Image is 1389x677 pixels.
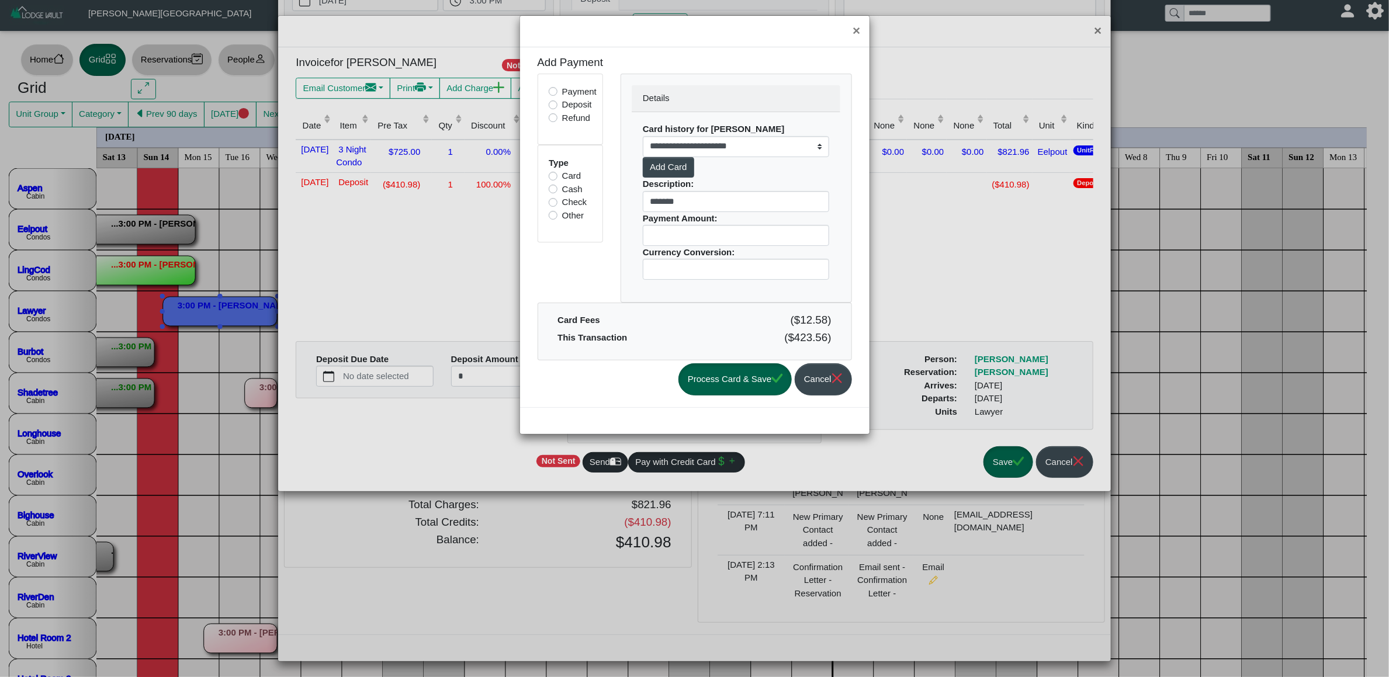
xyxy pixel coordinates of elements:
[562,85,597,99] label: Payment
[643,124,785,134] b: Card history for [PERSON_NAME]
[643,213,718,223] b: Payment Amount:
[557,332,627,342] b: This Transaction
[562,209,584,223] label: Other
[832,373,843,384] svg: x
[771,373,782,384] svg: check
[678,363,792,395] button: Process Card & Savecheck
[844,16,869,47] button: Close
[562,112,590,125] label: Refund
[549,158,569,168] b: Type
[562,183,583,196] label: Cash
[562,169,581,183] label: Card
[557,315,600,325] b: Card Fees
[643,179,694,189] b: Description:
[704,314,832,327] h5: ($12.58)
[643,157,694,178] button: Add Card
[704,331,832,345] h5: ($423.56)
[562,196,587,209] label: Check
[795,363,851,395] button: Cancelx
[643,247,735,257] b: Currency Conversion:
[632,85,840,112] div: Details
[562,98,592,112] label: Deposit
[538,56,686,70] h5: Add Payment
